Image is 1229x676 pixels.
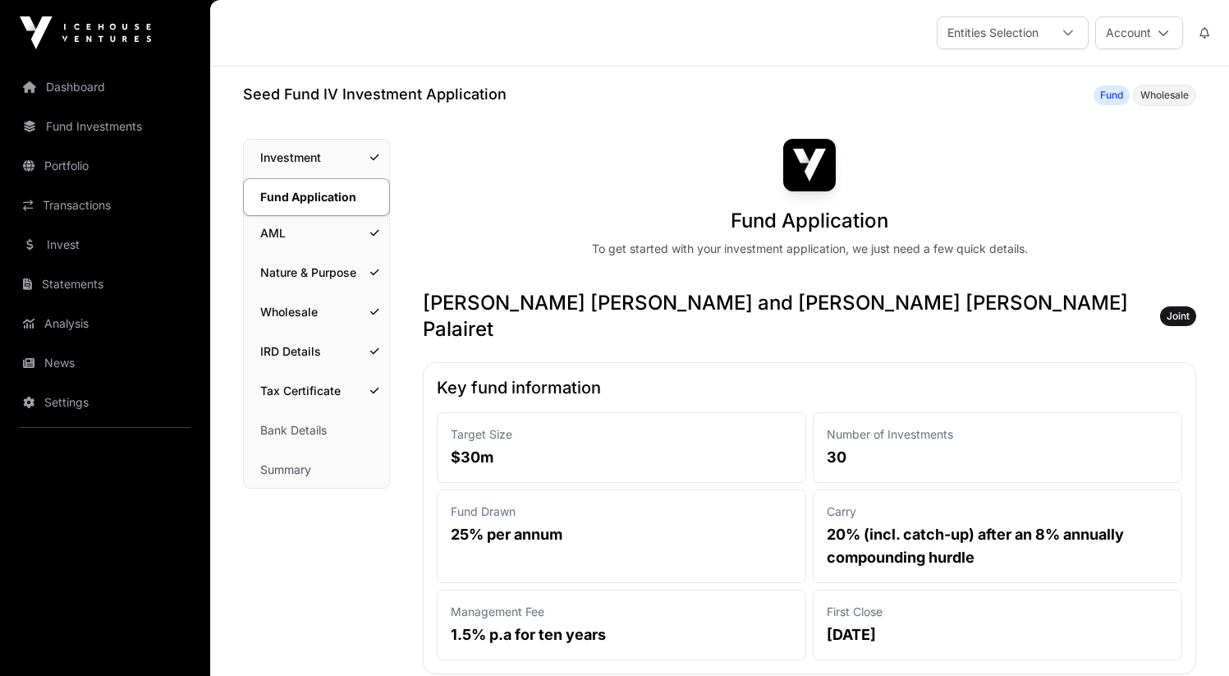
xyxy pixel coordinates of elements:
div: To get started with your investment application, we just need a few quick details. [592,241,1028,257]
a: Summary [244,452,389,488]
a: IRD Details [244,333,389,370]
span: Wholesale [1140,89,1189,102]
a: Settings [13,384,197,421]
p: Fund Drawn [451,504,792,520]
p: Number of Investments [827,426,1168,443]
p: $30m [451,446,792,469]
span: Joint [1167,310,1190,323]
a: AML [244,215,389,251]
a: Analysis [13,306,197,342]
p: [DATE] [827,623,1168,646]
a: Wholesale [244,294,389,330]
button: Account [1095,16,1183,49]
a: News [13,345,197,381]
div: Entities Selection [938,17,1048,48]
a: Tax Certificate [244,373,389,409]
img: Icehouse Ventures Logo [20,16,151,49]
a: Bank Details [244,412,389,448]
a: Fund Application [243,178,390,216]
a: Dashboard [13,69,197,105]
img: Seed Fund IV [783,139,836,191]
h1: Seed Fund IV Investment Application [243,83,507,106]
a: Statements [13,266,197,302]
p: First Close [827,604,1168,620]
p: 1.5% p.a for ten years [451,623,792,646]
h2: Key fund information [437,376,1182,399]
p: 25% per annum [451,523,792,546]
span: Fund [1100,89,1123,102]
p: 20% (incl. catch-up) after an 8% annually compounding hurdle [827,523,1168,569]
a: Transactions [13,187,197,223]
p: Management Fee [451,604,792,620]
h1: Fund Application [731,208,888,234]
a: Fund Investments [13,108,197,145]
a: Nature & Purpose [244,255,389,291]
p: 30 [827,446,1168,469]
a: Invest [13,227,197,263]
p: Target Size [451,426,792,443]
p: Carry [827,504,1168,520]
h3: [PERSON_NAME] [PERSON_NAME] and [PERSON_NAME] [PERSON_NAME] Palairet [423,290,1196,343]
a: Portfolio [13,148,197,184]
iframe: Chat Widget [1147,597,1229,676]
a: Investment [244,140,389,176]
